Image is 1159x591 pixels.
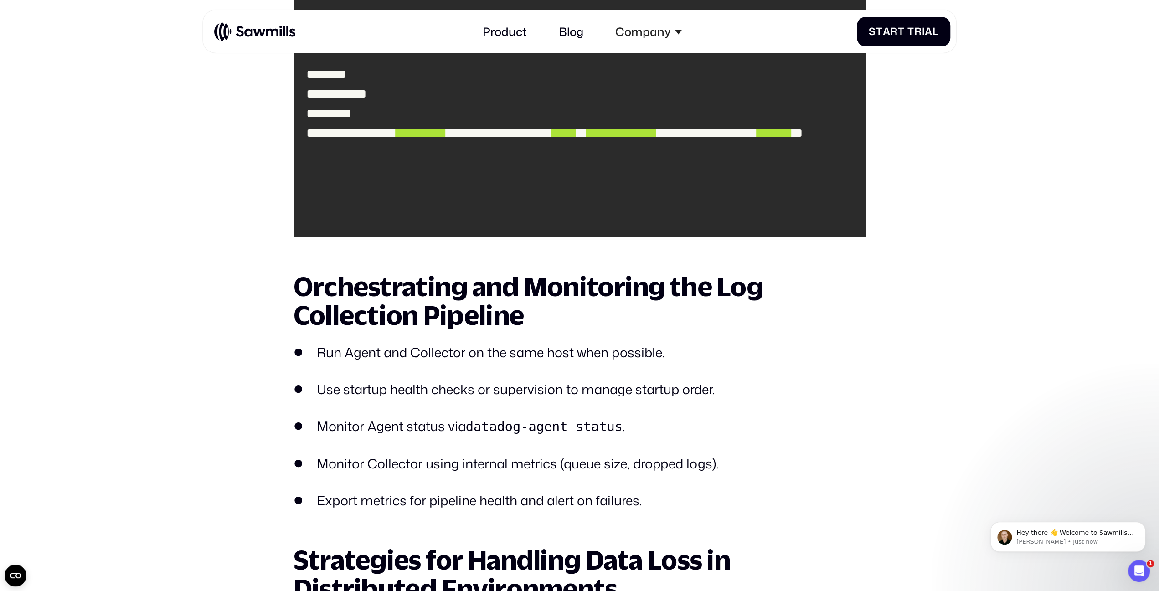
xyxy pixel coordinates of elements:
li: Monitor Agent status via . [294,416,866,437]
li: Run Agent and Collector on the same host when possible. [294,343,866,362]
button: Open CMP widget [5,565,26,586]
h2: Orchestrating and Monitoring the Log Collection Pipeline [294,272,866,330]
a: StartTrial [857,17,950,46]
li: Monitor Collector using internal metrics (queue size, dropped logs). [294,454,866,473]
a: Product [474,16,536,47]
a: Blog [550,16,592,47]
li: Export metrics for pipeline health and alert on failures. [294,491,866,510]
div: Company [607,16,691,47]
span: S [869,26,876,38]
span: i [922,26,925,38]
span: a [882,26,890,38]
li: Use startup health checks or supervision to manage startup order. [294,380,866,399]
code: datadog-agent status [466,419,623,434]
iframe: Intercom notifications message [977,503,1159,566]
span: r [914,26,922,38]
span: t [898,26,905,38]
iframe: Intercom live chat [1128,560,1150,582]
span: T [907,26,914,38]
span: r [890,26,898,38]
span: a [925,26,932,38]
span: t [876,26,882,38]
div: Company [615,25,671,39]
span: 1 [1147,560,1154,567]
span: l [932,26,939,38]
